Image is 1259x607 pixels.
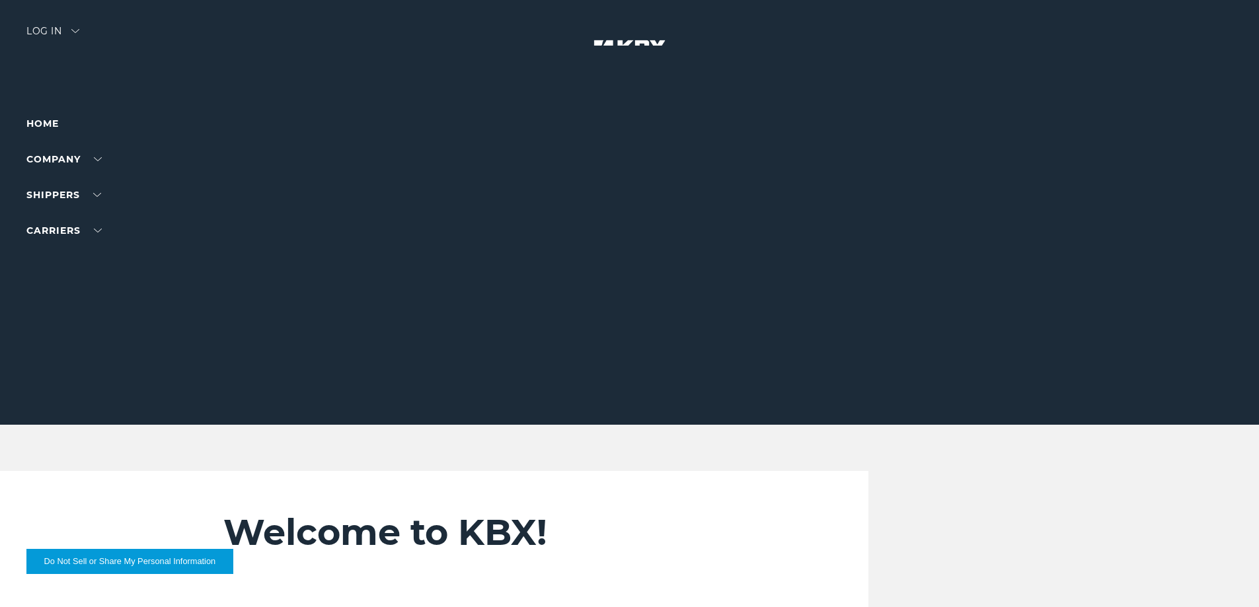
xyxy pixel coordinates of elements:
img: arrow [71,29,79,33]
button: Do Not Sell or Share My Personal Information [26,549,233,574]
a: SHIPPERS [26,189,101,201]
img: kbx logo [580,26,679,85]
a: Company [26,153,102,165]
a: Home [26,118,59,129]
a: Carriers [26,225,102,236]
h2: Welcome to KBX! [223,511,790,554]
a: Technology [26,260,100,272]
div: Log in [26,26,79,46]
